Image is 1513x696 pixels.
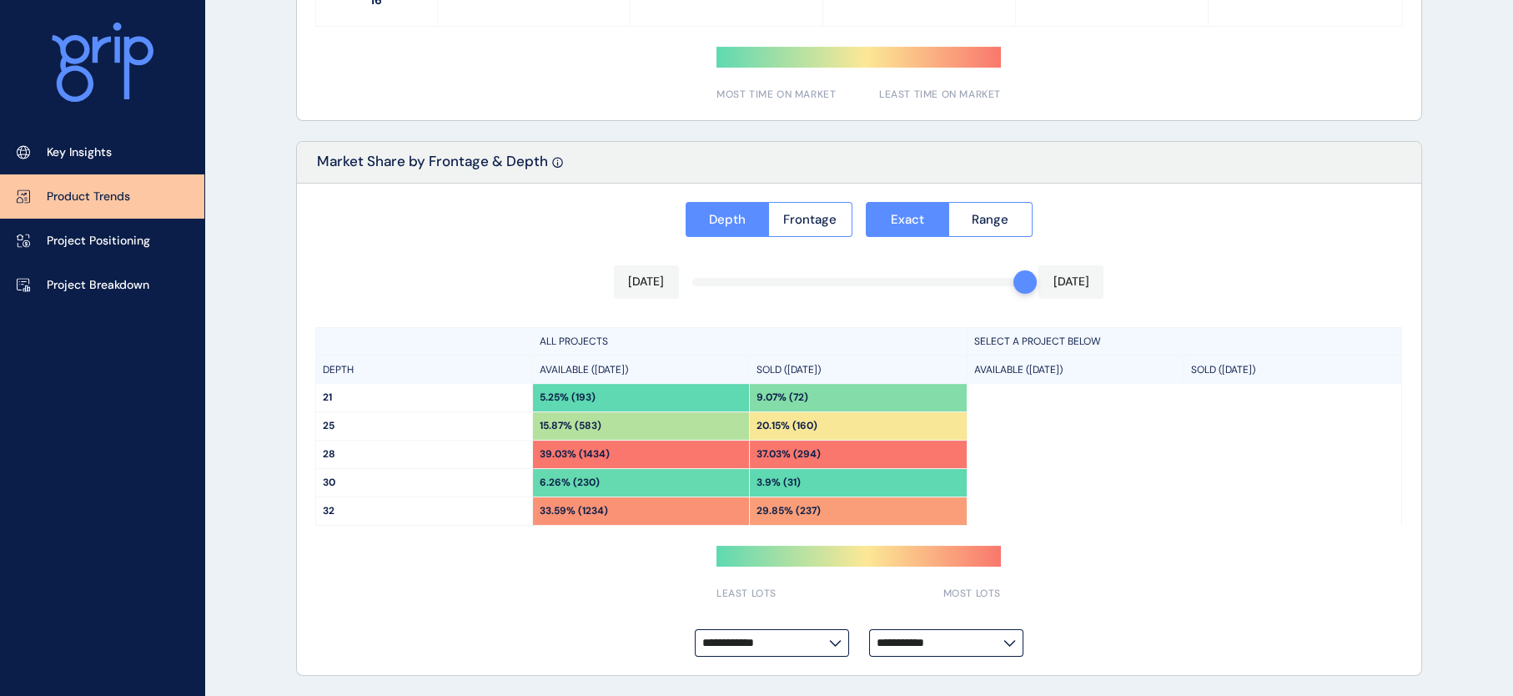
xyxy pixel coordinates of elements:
[47,233,150,250] p: Project Positioning
[323,363,354,377] p: DEPTH
[540,363,628,377] p: AVAILABLE ([DATE])
[943,587,1001,601] span: MOST LOTS
[686,202,769,237] button: Depth
[47,144,112,161] p: Key Insights
[1053,274,1089,290] p: [DATE]
[47,189,130,205] p: Product Trends
[540,476,600,490] p: 6.26% (230)
[783,211,837,228] span: Frontage
[716,587,777,601] span: LEAST LOTS
[974,363,1063,377] p: AVAILABLE ([DATE])
[756,476,801,490] p: 3.9% (31)
[948,202,1033,237] button: Range
[323,476,525,490] p: 30
[756,419,817,433] p: 20.15% (160)
[756,363,821,377] p: SOLD ([DATE])
[323,391,525,405] p: 21
[756,504,821,518] p: 29.85% (237)
[768,202,852,237] button: Frontage
[323,447,525,461] p: 28
[540,335,608,349] p: ALL PROJECTS
[540,391,596,405] p: 5.25% (193)
[974,335,1101,349] p: SELECT A PROJECT BELOW
[540,504,608,518] p: 33.59% (1234)
[323,419,525,433] p: 25
[972,211,1008,228] span: Range
[540,419,601,433] p: 15.87% (583)
[891,211,924,228] span: Exact
[709,211,746,228] span: Depth
[756,447,821,461] p: 37.03% (294)
[323,504,525,518] p: 32
[540,447,610,461] p: 39.03% (1434)
[317,152,548,183] p: Market Share by Frontage & Depth
[628,274,664,290] p: [DATE]
[866,202,949,237] button: Exact
[1191,363,1255,377] p: SOLD ([DATE])
[47,277,149,294] p: Project Breakdown
[756,391,808,405] p: 9.07% (72)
